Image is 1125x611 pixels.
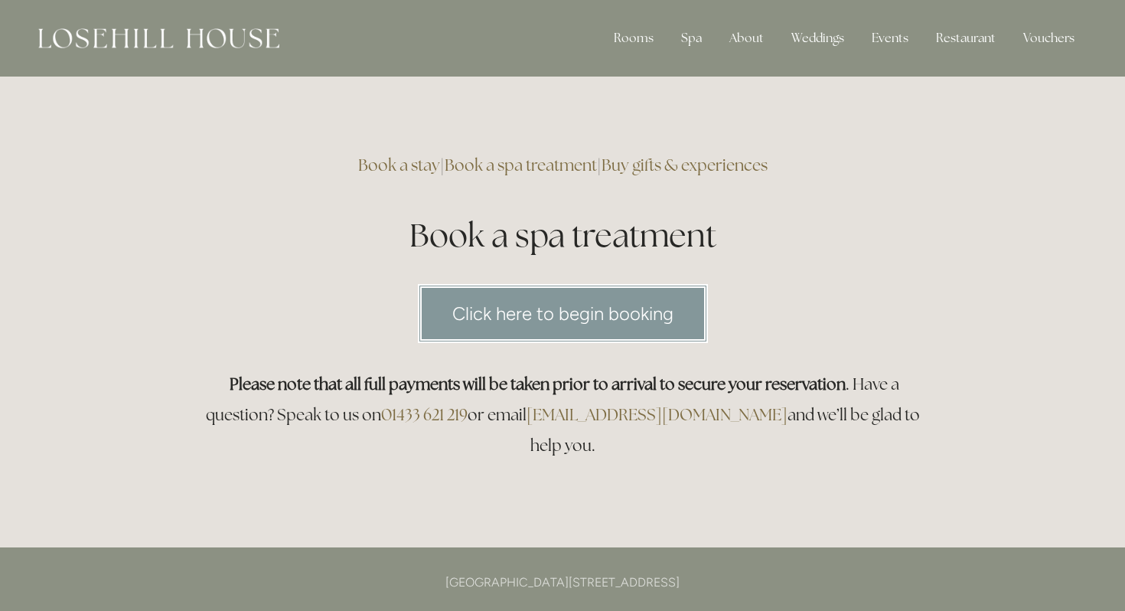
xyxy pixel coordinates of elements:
[717,23,776,54] div: About
[197,150,928,181] h3: | |
[1011,23,1087,54] a: Vouchers
[779,23,856,54] div: Weddings
[602,23,666,54] div: Rooms
[230,374,846,394] strong: Please note that all full payments will be taken prior to arrival to secure your reservation
[197,213,928,258] h1: Book a spa treatment
[602,155,768,175] a: Buy gifts & experiences
[197,369,928,461] h3: . Have a question? Speak to us on or email and we’ll be glad to help you.
[669,23,714,54] div: Spa
[527,404,787,425] a: [EMAIL_ADDRESS][DOMAIN_NAME]
[924,23,1008,54] div: Restaurant
[859,23,921,54] div: Events
[445,155,597,175] a: Book a spa treatment
[358,155,440,175] a: Book a stay
[197,572,928,593] p: [GEOGRAPHIC_DATA][STREET_ADDRESS]
[418,284,708,343] a: Click here to begin booking
[38,28,279,48] img: Losehill House
[381,404,468,425] a: 01433 621 219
